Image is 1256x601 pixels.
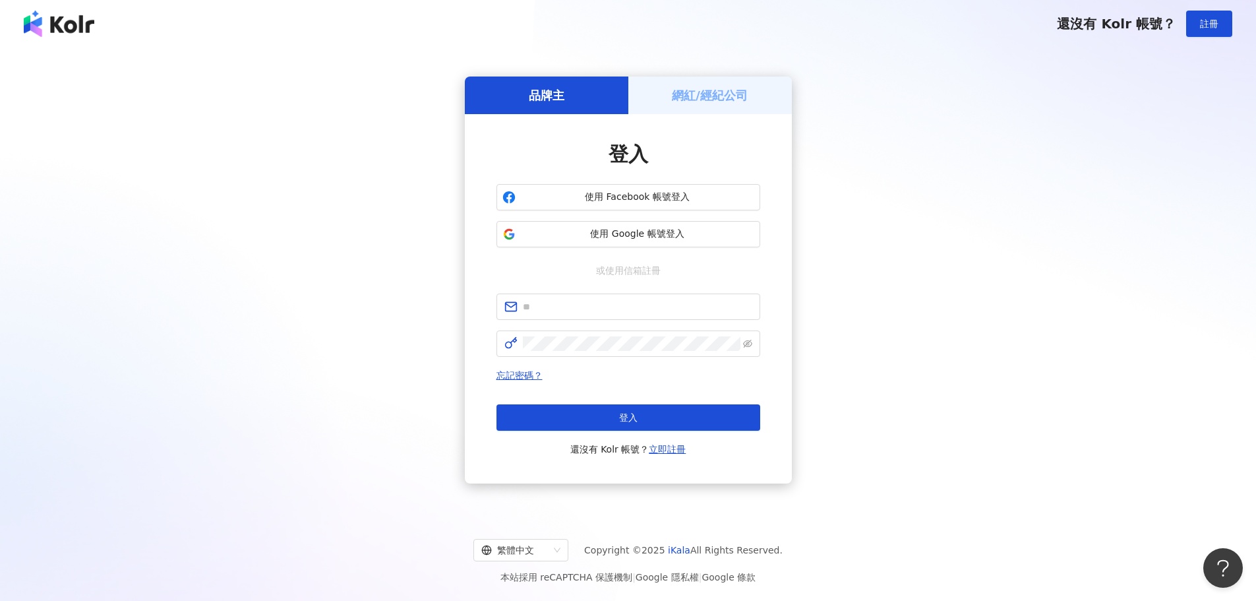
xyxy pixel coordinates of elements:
[496,221,760,247] button: 使用 Google 帳號登入
[619,412,638,423] span: 登入
[521,228,754,241] span: 使用 Google 帳號登入
[496,184,760,210] button: 使用 Facebook 帳號登入
[699,572,702,583] span: |
[649,444,686,455] a: 立即註冊
[636,572,699,583] a: Google 隱私權
[496,370,543,381] a: 忘記密碼？
[587,263,670,278] span: 或使用信箱註冊
[584,542,783,558] span: Copyright © 2025 All Rights Reserved.
[570,441,686,457] span: 還沒有 Kolr 帳號？
[1057,16,1176,32] span: 還沒有 Kolr 帳號？
[1200,18,1218,29] span: 註冊
[24,11,94,37] img: logo
[500,569,756,585] span: 本站採用 reCAPTCHA 保護機制
[481,540,549,561] div: 繁體中文
[672,87,748,104] h5: 網紅/經紀公司
[743,339,752,348] span: eye-invisible
[1186,11,1232,37] button: 註冊
[1203,548,1243,588] iframe: Help Scout Beacon - Open
[609,142,648,166] span: 登入
[529,87,564,104] h5: 品牌主
[632,572,636,583] span: |
[668,545,690,555] a: iKala
[496,404,760,431] button: 登入
[702,572,756,583] a: Google 條款
[521,191,754,204] span: 使用 Facebook 帳號登入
